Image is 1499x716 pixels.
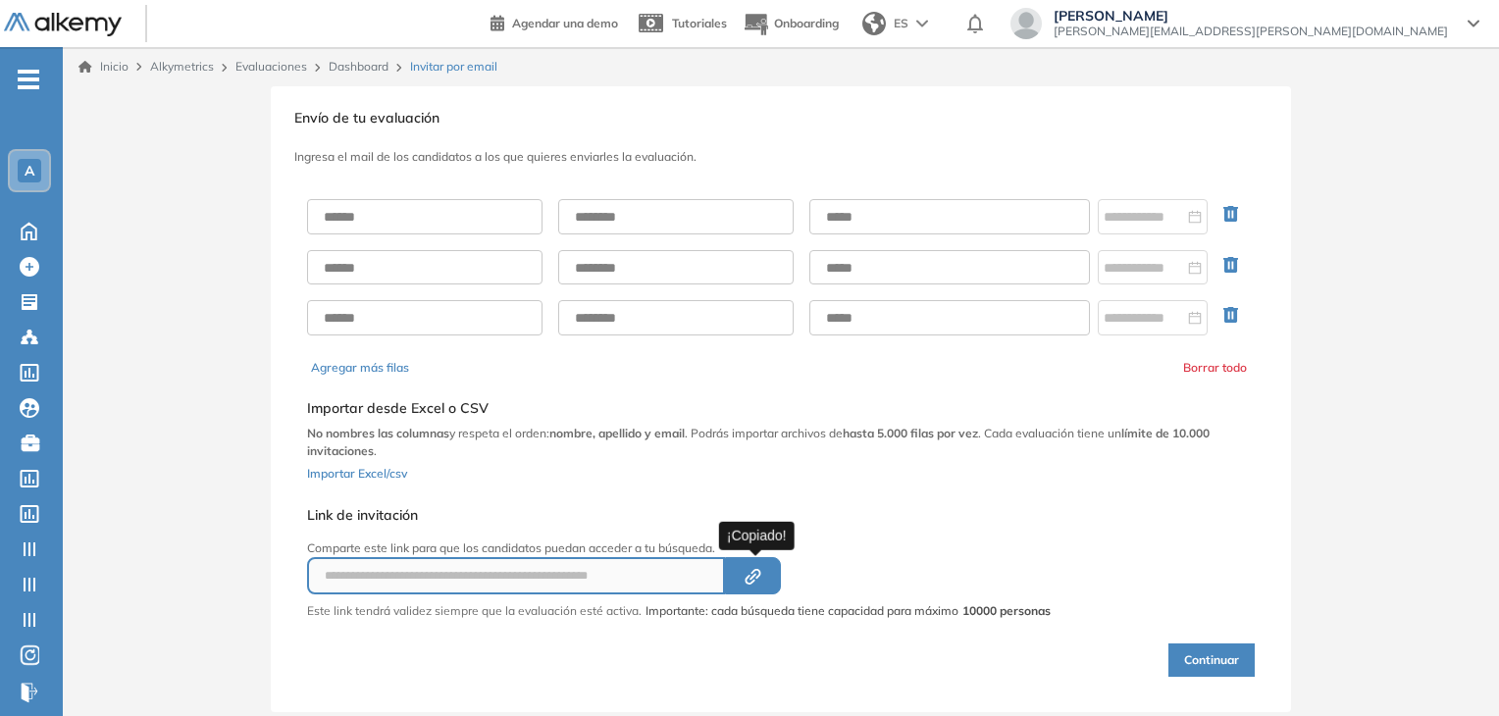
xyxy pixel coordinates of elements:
img: world [862,12,886,35]
h3: Ingresa el mail de los candidatos a los que quieres enviarles la evaluación. [294,150,1267,164]
h5: Importar desde Excel o CSV [307,400,1255,417]
span: Alkymetrics [150,59,214,74]
div: ¡Copiado! [719,521,795,549]
p: Comparte este link para que los candidatos puedan acceder a tu búsqueda. [307,539,1051,557]
span: Tutoriales [672,16,727,30]
b: nombre, apellido y email [549,426,685,440]
span: Importar Excel/csv [307,466,407,481]
p: Este link tendrá validez siempre que la evaluación esté activa. [307,602,642,620]
button: Onboarding [743,3,839,45]
span: [PERSON_NAME] [1054,8,1448,24]
img: Logo [4,13,122,37]
button: Continuar [1168,643,1255,677]
button: Agregar más filas [311,359,409,377]
a: Agendar una demo [491,10,618,33]
h5: Link de invitación [307,507,1051,524]
i: - [18,77,39,81]
span: Agendar una demo [512,16,618,30]
b: límite de 10.000 invitaciones [307,426,1210,458]
a: Evaluaciones [235,59,307,74]
span: A [25,163,34,179]
span: Importante: cada búsqueda tiene capacidad para máximo [646,602,1051,620]
button: Borrar todo [1183,359,1247,377]
h3: Envío de tu evaluación [294,110,1267,127]
iframe: Chat Widget [1401,622,1499,716]
a: Dashboard [329,59,388,74]
span: ES [894,15,908,32]
b: hasta 5.000 filas por vez [843,426,978,440]
img: arrow [916,20,928,27]
b: No nombres las columnas [307,426,449,440]
span: [PERSON_NAME][EMAIL_ADDRESS][PERSON_NAME][DOMAIN_NAME] [1054,24,1448,39]
span: Invitar por email [410,58,497,76]
a: Inicio [78,58,129,76]
p: y respeta el orden: . Podrás importar archivos de . Cada evaluación tiene un . [307,425,1255,460]
span: Onboarding [774,16,839,30]
button: Importar Excel/csv [307,460,407,484]
strong: 10000 personas [962,603,1051,618]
